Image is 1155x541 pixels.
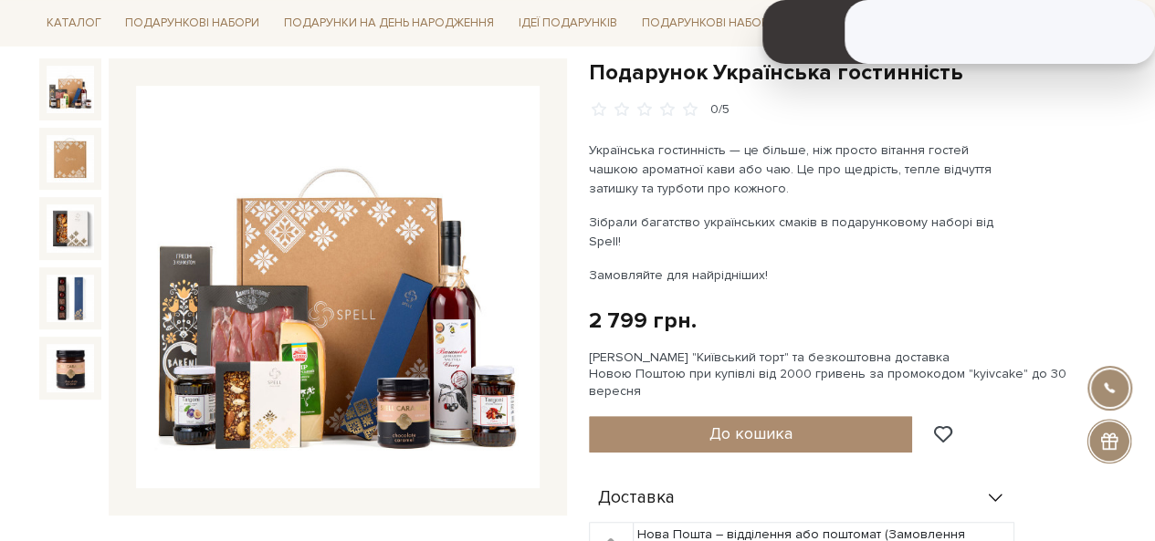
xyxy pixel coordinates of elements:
[635,7,844,38] a: Подарункові набори Вчителю
[47,135,94,182] img: Подарунок Українська гостинність
[47,344,94,391] img: Подарунок Українська гостинність
[710,101,730,119] div: 0/5
[589,349,1117,400] div: [PERSON_NAME] "Київський торт" та безкоштовна доставка Новою Поштою при купівлі від 2000 гривень ...
[47,204,94,252] img: Подарунок Українська гостинність
[47,275,94,322] img: Подарунок Українська гостинність
[511,9,625,37] a: Ідеї подарунків
[39,9,109,37] a: Каталог
[589,416,913,453] button: До кошика
[118,9,267,37] a: Подарункові набори
[589,307,697,335] div: 2 799 грн.
[47,66,94,113] img: Подарунок Українська гостинність
[136,86,540,489] img: Подарунок Українська гостинність
[598,490,675,506] span: Доставка
[709,423,792,443] span: До кошика
[589,58,1117,87] h1: Подарунок Українська гостинність
[589,265,1017,285] p: Замовляйте для найрідніших!
[589,213,1017,251] p: Зібрали багатство українських смаків в подарунковому наборі від Spell!
[589,140,1017,198] p: Українська гостинність — це більше, ніж просто вітання гостей чашкою ароматної кави або чаю. Це п...
[277,9,501,37] a: Подарунки на День народження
